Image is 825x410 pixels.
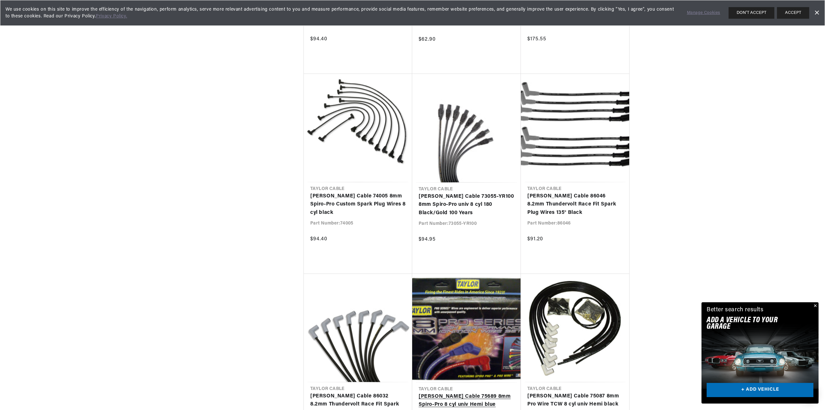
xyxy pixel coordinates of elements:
button: Close [811,302,819,310]
span: We use cookies on this site to improve the efficiency of the navigation, perform analytics, serve... [5,6,678,20]
a: [PERSON_NAME] Cable 75689 8mm Spiro-Pro 8 cyl univ Hemi blue [419,393,514,409]
a: + ADD VEHICLE [707,383,813,397]
div: Better search results [707,305,764,315]
a: [PERSON_NAME] Cable 73055-YR100 8mm Spiro-Pro univ 8 cyl 180 Black/Gold 100 Years [419,193,514,217]
a: [PERSON_NAME] Cable 74005 8mm Spiro-Pro Custom Spark Plug Wires 8 cyl black [310,192,406,217]
button: DON'T ACCEPT [729,7,774,19]
a: [PERSON_NAME] Cable 75087 8mm Pro Wire TCW 8 cyl univ Hemi black [527,392,623,409]
a: [PERSON_NAME] Cable 86046 8.2mm Thundervolt Race Fit Spark Plug Wires 135° Black [527,192,623,217]
button: ACCEPT [777,7,809,19]
a: Dismiss Banner [812,8,821,18]
h2: Add A VEHICLE to your garage [707,317,797,330]
a: Manage Cookies [687,10,720,16]
a: Privacy Policy. [96,14,127,19]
